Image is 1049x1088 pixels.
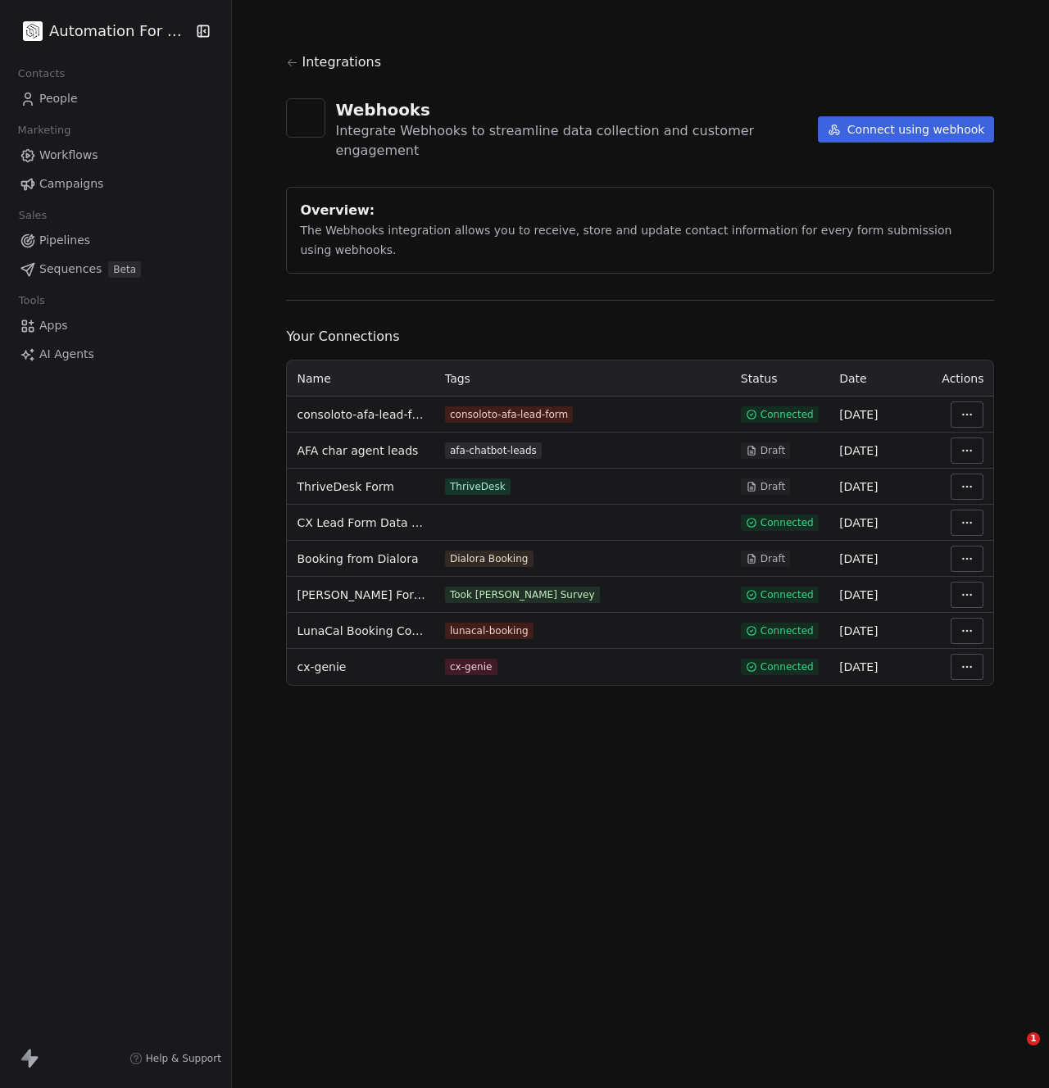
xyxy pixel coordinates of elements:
[286,327,994,347] span: Your Connections
[13,85,218,112] a: People
[297,551,418,567] span: Booking from Dialora
[39,147,98,164] span: Workflows
[761,516,814,529] span: Connected
[450,480,506,493] div: ThriveDesk
[129,1052,221,1065] a: Help & Support
[761,480,785,493] span: Draft
[23,21,43,41] img: black.png
[839,372,866,385] span: Date
[39,90,78,107] span: People
[839,588,878,601] span: [DATE]
[445,372,470,385] span: Tags
[839,516,878,529] span: [DATE]
[1027,1032,1040,1045] span: 1
[302,52,381,72] span: Integrations
[39,346,94,363] span: AI Agents
[761,552,785,565] span: Draft
[13,142,218,169] a: Workflows
[300,224,951,256] span: The Webhooks integration allows you to receive, store and update contact information for every fo...
[450,624,529,637] div: lunacal-booking
[297,623,425,639] span: LunaCal Booking Contact to SwipeOne
[818,116,995,143] button: Connect using webhook
[39,175,103,193] span: Campaigns
[450,552,529,565] div: Dialora Booking
[335,121,817,161] div: Integrate Webhooks to streamline data collection and customer engagement
[761,444,785,457] span: Draft
[297,442,418,459] span: AFA char agent leads
[839,480,878,493] span: [DATE]
[11,288,52,313] span: Tools
[39,261,102,278] span: Sequences
[297,372,330,385] span: Name
[300,201,980,220] div: Overview:
[13,227,218,254] a: Pipelines
[146,1052,221,1065] span: Help & Support
[297,587,425,603] span: [PERSON_NAME] Form Data
[13,312,218,339] a: Apps
[761,408,814,421] span: Connected
[286,52,994,72] a: Integrations
[297,406,425,423] span: consoloto-afa-lead-form
[13,256,218,283] a: SequencesBeta
[761,624,814,637] span: Connected
[839,552,878,565] span: [DATE]
[761,660,814,673] span: Connected
[450,588,595,601] div: Took [PERSON_NAME] Survey
[297,659,346,675] span: cx-genie
[942,372,983,385] span: Actions
[450,444,537,457] div: afa-chatbot-leads
[11,118,78,143] span: Marketing
[741,372,778,385] span: Status
[993,1032,1033,1072] iframe: Intercom live chat
[450,660,493,673] div: cx-genie
[20,17,183,45] button: Automation For Agencies
[49,20,190,42] span: Automation For Agencies
[761,588,814,601] span: Connected
[11,203,54,228] span: Sales
[11,61,72,86] span: Contacts
[839,660,878,673] span: [DATE]
[108,261,141,278] span: Beta
[13,170,218,197] a: Campaigns
[39,232,90,249] span: Pipelines
[839,408,878,421] span: [DATE]
[39,317,68,334] span: Apps
[297,515,425,531] span: CX Lead Form Data to SwipeOne
[839,624,878,637] span: [DATE]
[13,341,218,368] a: AI Agents
[839,444,878,457] span: [DATE]
[450,408,568,421] div: consoloto-afa-lead-form
[295,107,318,129] img: webhooks.svg
[297,478,393,495] span: ThriveDesk Form
[335,98,817,121] div: Webhooks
